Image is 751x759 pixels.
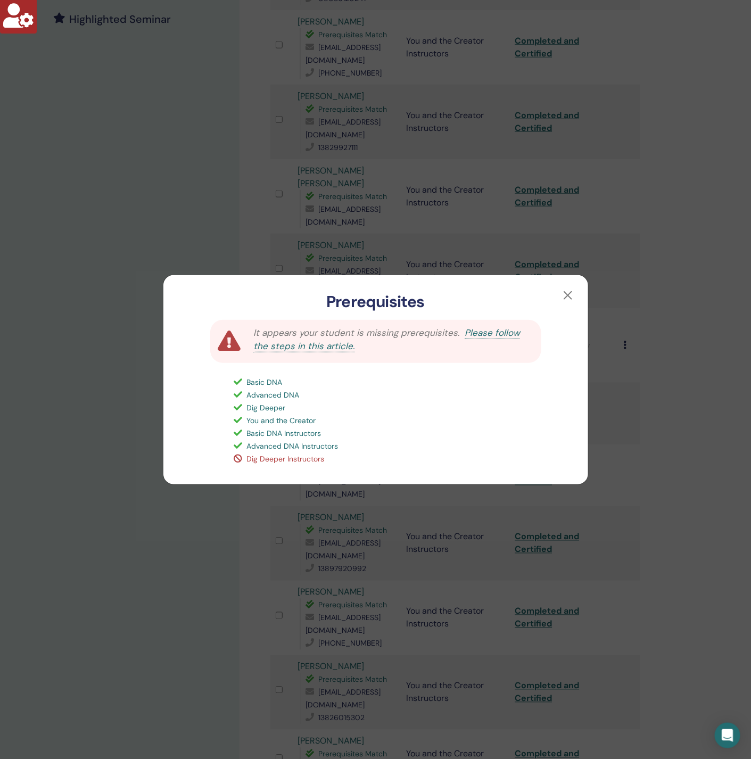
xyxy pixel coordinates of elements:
[247,403,286,412] span: Dig Deeper
[180,292,571,311] h3: Prerequisites
[247,428,321,438] span: Basic DNA Instructors
[247,390,300,400] span: Advanced DNA
[247,441,339,451] span: Advanced DNA Instructors
[715,723,740,748] div: Open Intercom Messenger
[247,454,325,464] span: Dig Deeper Instructors
[253,327,459,339] span: It appears your student is missing prerequisites.
[247,377,283,387] span: Basic DNA
[247,416,316,425] span: You and the Creator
